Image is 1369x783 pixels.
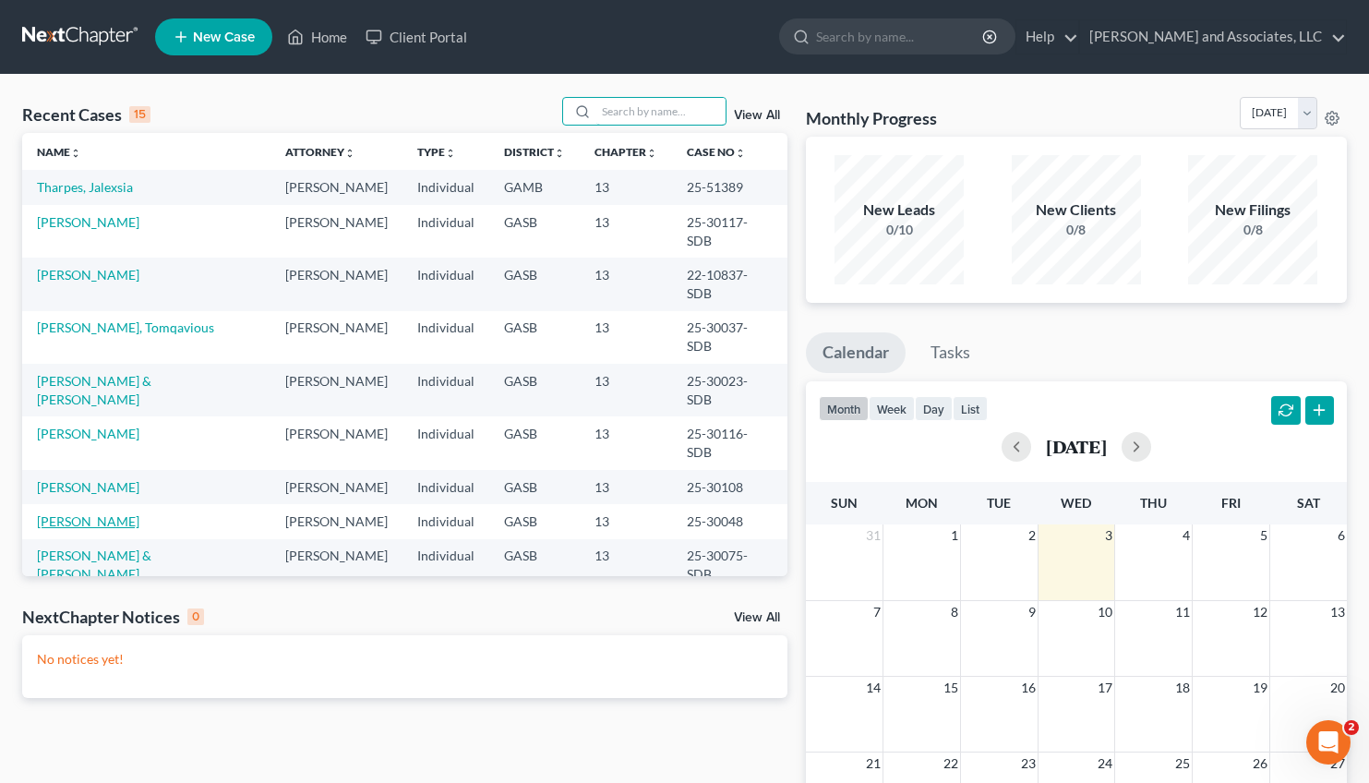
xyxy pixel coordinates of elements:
[831,495,858,511] span: Sun
[1096,753,1114,775] span: 24
[1251,601,1269,623] span: 12
[734,611,780,624] a: View All
[816,19,985,54] input: Search by name...
[734,109,780,122] a: View All
[278,20,356,54] a: Home
[22,103,150,126] div: Recent Cases
[270,170,402,204] td: [PERSON_NAME]
[819,396,869,421] button: month
[1096,601,1114,623] span: 10
[37,214,139,230] a: [PERSON_NAME]
[402,470,489,504] td: Individual
[987,495,1011,511] span: Tue
[580,539,672,592] td: 13
[735,148,746,159] i: unfold_more
[489,258,580,310] td: GASB
[37,319,214,335] a: [PERSON_NAME], Tomqavious
[1297,495,1320,511] span: Sat
[1188,199,1317,221] div: New Filings
[594,145,657,159] a: Chapterunfold_more
[193,30,255,44] span: New Case
[270,470,402,504] td: [PERSON_NAME]
[1251,677,1269,699] span: 19
[402,504,489,538] td: Individual
[942,677,960,699] span: 15
[1328,677,1347,699] span: 20
[402,416,489,469] td: Individual
[915,396,953,421] button: day
[1140,495,1167,511] span: Thu
[914,332,987,373] a: Tasks
[1027,524,1038,547] span: 2
[489,364,580,416] td: GASB
[22,606,204,628] div: NextChapter Notices
[270,311,402,364] td: [PERSON_NAME]
[806,332,906,373] a: Calendar
[285,145,355,159] a: Attorneyunfold_more
[417,145,456,159] a: Typeunfold_more
[37,479,139,495] a: [PERSON_NAME]
[580,205,672,258] td: 13
[672,170,787,204] td: 25-51389
[672,539,787,592] td: 25-30075-SDB
[580,416,672,469] td: 13
[489,504,580,538] td: GASB
[489,539,580,592] td: GASB
[1306,720,1351,765] iframe: Intercom live chat
[37,650,773,669] p: No notices yet!
[672,504,787,538] td: 25-30048
[942,753,960,775] span: 22
[489,470,580,504] td: GASB
[1012,221,1141,239] div: 0/8
[187,608,204,625] div: 0
[489,170,580,204] td: GAMB
[1012,199,1141,221] div: New Clients
[489,205,580,258] td: GASB
[1080,20,1346,54] a: [PERSON_NAME] and Associates, LLC
[687,145,746,159] a: Case Nounfold_more
[1103,524,1114,547] span: 3
[445,148,456,159] i: unfold_more
[871,601,883,623] span: 7
[1046,437,1107,456] h2: [DATE]
[37,513,139,529] a: [PERSON_NAME]
[1181,524,1192,547] span: 4
[1328,601,1347,623] span: 13
[596,98,726,125] input: Search by name...
[402,539,489,592] td: Individual
[835,221,964,239] div: 0/10
[672,416,787,469] td: 25-30116-SDB
[37,145,81,159] a: Nameunfold_more
[37,548,151,582] a: [PERSON_NAME] & [PERSON_NAME]
[864,524,883,547] span: 31
[344,148,355,159] i: unfold_more
[70,148,81,159] i: unfold_more
[869,396,915,421] button: week
[402,205,489,258] td: Individual
[1221,495,1241,511] span: Fri
[129,106,150,123] div: 15
[672,364,787,416] td: 25-30023-SDB
[806,107,937,129] h3: Monthly Progress
[1188,221,1317,239] div: 0/8
[270,416,402,469] td: [PERSON_NAME]
[580,364,672,416] td: 13
[37,267,139,283] a: [PERSON_NAME]
[1251,753,1269,775] span: 26
[37,179,133,195] a: Tharpes, Jalexsia
[402,311,489,364] td: Individual
[270,539,402,592] td: [PERSON_NAME]
[906,495,938,511] span: Mon
[1027,601,1038,623] span: 9
[580,311,672,364] td: 13
[504,145,565,159] a: Districtunfold_more
[270,258,402,310] td: [PERSON_NAME]
[949,601,960,623] span: 8
[37,426,139,441] a: [PERSON_NAME]
[1173,753,1192,775] span: 25
[1336,524,1347,547] span: 6
[1258,524,1269,547] span: 5
[1016,20,1078,54] a: Help
[554,148,565,159] i: unfold_more
[864,677,883,699] span: 14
